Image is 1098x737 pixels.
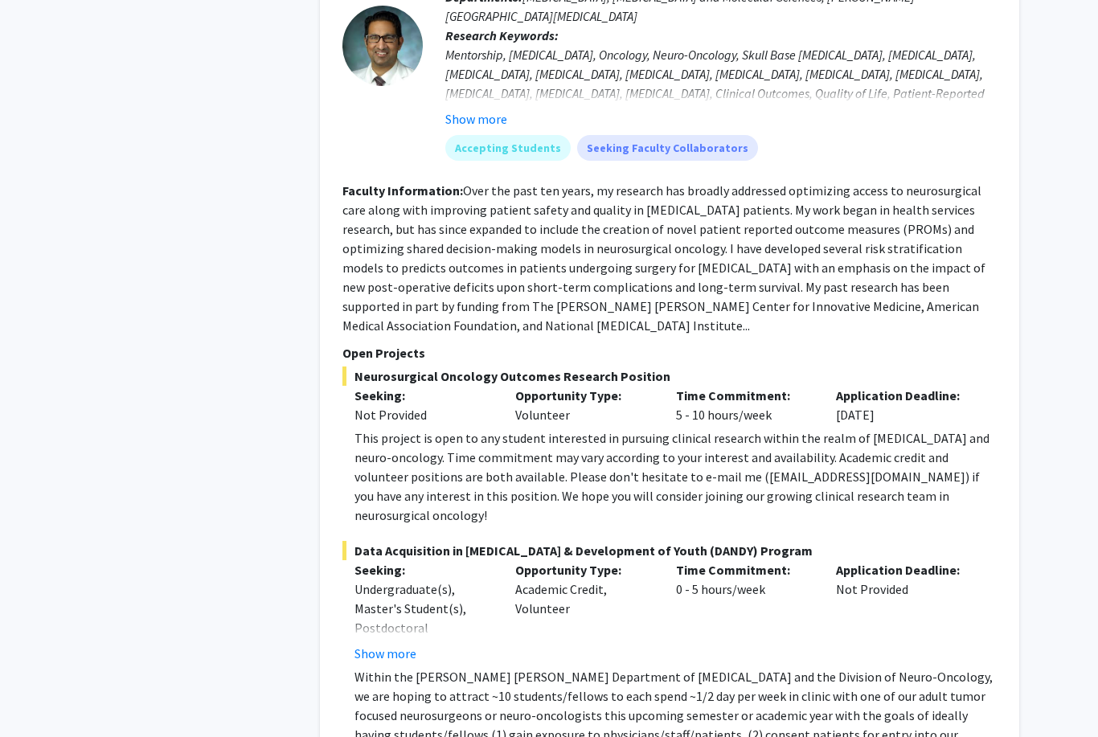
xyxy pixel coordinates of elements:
div: [DATE] [824,386,985,424]
p: Seeking: [354,386,491,405]
fg-read-more: Over the past ten years, my research has broadly addressed optimizing access to neurosurgical car... [342,182,985,334]
span: Neurosurgical Oncology Outcomes Research Position [342,366,997,386]
p: Opportunity Type: [515,560,652,579]
p: Opportunity Type: [515,386,652,405]
div: Volunteer [503,386,664,424]
div: 0 - 5 hours/week [664,560,825,663]
div: Mentorship, [MEDICAL_DATA], Oncology, Neuro-Oncology, Skull Base [MEDICAL_DATA], [MEDICAL_DATA], ... [445,45,997,161]
div: This project is open to any student interested in pursuing clinical research within the realm of ... [354,428,997,525]
p: Time Commitment: [676,386,813,405]
p: Seeking: [354,560,491,579]
div: Academic Credit, Volunteer [503,560,664,663]
p: Application Deadline: [836,386,973,405]
div: Not Provided [354,405,491,424]
mat-chip: Accepting Students [445,135,571,161]
button: Show more [445,109,507,129]
p: Application Deadline: [836,560,973,579]
div: Not Provided [824,560,985,663]
mat-chip: Seeking Faculty Collaborators [577,135,758,161]
p: Time Commitment: [676,560,813,579]
b: Faculty Information: [342,182,463,199]
p: Open Projects [342,343,997,362]
iframe: Chat [12,665,68,725]
div: Undergraduate(s), Master's Student(s), Postdoctoral Researcher(s) / Research Staff, Medical Resid... [354,579,491,714]
span: Data Acquisition in [MEDICAL_DATA] & Development of Youth (DANDY) Program [342,541,997,560]
b: Research Keywords: [445,27,559,43]
div: 5 - 10 hours/week [664,386,825,424]
button: Show more [354,644,416,663]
